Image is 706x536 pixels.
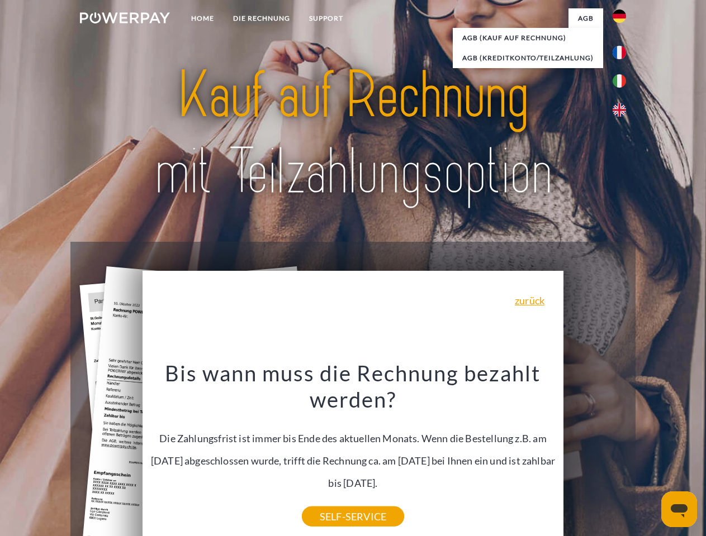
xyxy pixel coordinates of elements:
[107,54,599,214] img: title-powerpay_de.svg
[515,295,544,305] a: zurück
[224,8,300,28] a: DIE RECHNUNG
[613,46,626,59] img: fr
[613,74,626,88] img: it
[613,9,626,23] img: de
[568,8,603,28] a: agb
[80,12,170,23] img: logo-powerpay-white.svg
[453,48,603,68] a: AGB (Kreditkonto/Teilzahlung)
[149,360,557,413] h3: Bis wann muss die Rechnung bezahlt werden?
[300,8,353,28] a: SUPPORT
[661,491,697,527] iframe: Schaltfläche zum Öffnen des Messaging-Fensters
[182,8,224,28] a: Home
[302,506,404,527] a: SELF-SERVICE
[453,28,603,48] a: AGB (Kauf auf Rechnung)
[149,360,557,516] div: Die Zahlungsfrist ist immer bis Ende des aktuellen Monats. Wenn die Bestellung z.B. am [DATE] abg...
[613,103,626,117] img: en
